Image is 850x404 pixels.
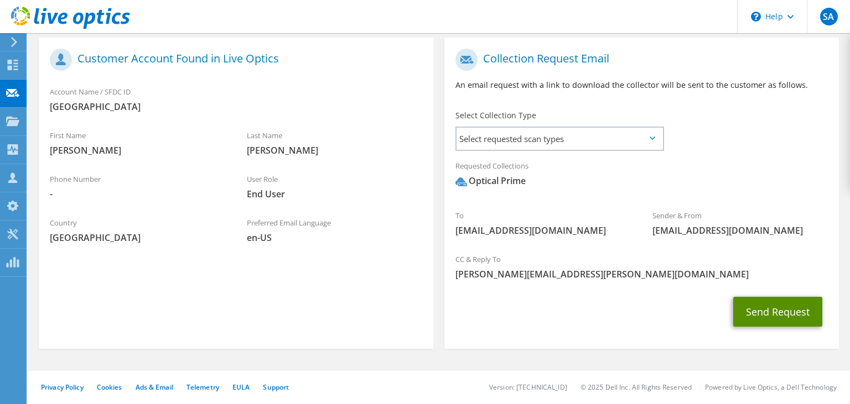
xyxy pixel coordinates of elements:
[705,382,837,392] li: Powered by Live Optics, a Dell Technology
[50,101,422,113] span: [GEOGRAPHIC_DATA]
[820,8,838,25] span: SA
[232,382,250,392] a: EULA
[50,144,225,156] span: [PERSON_NAME]
[39,211,236,249] div: Country
[444,248,839,286] div: CC & Reply To
[186,382,219,392] a: Telemetry
[444,204,641,242] div: To
[39,80,433,118] div: Account Name / SFDC ID
[652,224,827,237] span: [EMAIL_ADDRESS][DOMAIN_NAME]
[50,49,417,71] h1: Customer Account Found in Live Optics
[641,204,838,242] div: Sender & From
[236,167,433,206] div: User Role
[489,382,567,392] li: Version: [TECHNICAL_ID]
[97,382,122,392] a: Cookies
[455,175,526,187] div: Optical Prime
[455,79,828,91] p: An email request with a link to download the collector will be sent to the customer as follows.
[751,12,761,22] svg: \n
[581,382,692,392] li: © 2025 Dell Inc. All Rights Reserved
[247,232,422,244] span: en-US
[236,211,433,249] div: Preferred Email Language
[39,124,236,162] div: First Name
[247,144,422,156] span: [PERSON_NAME]
[263,382,289,392] a: Support
[733,297,822,327] button: Send Request
[444,154,839,198] div: Requested Collections
[39,167,236,206] div: Phone Number
[50,232,225,244] span: [GEOGRAPHIC_DATA]
[41,382,84,392] a: Privacy Policy
[247,188,422,200] span: End User
[457,128,662,150] span: Select requested scan types
[50,188,225,200] span: -
[236,124,433,162] div: Last Name
[455,268,828,280] span: [PERSON_NAME][EMAIL_ADDRESS][PERSON_NAME][DOMAIN_NAME]
[455,224,630,237] span: [EMAIL_ADDRESS][DOMAIN_NAME]
[136,382,173,392] a: Ads & Email
[455,110,536,121] label: Select Collection Type
[455,49,822,71] h1: Collection Request Email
